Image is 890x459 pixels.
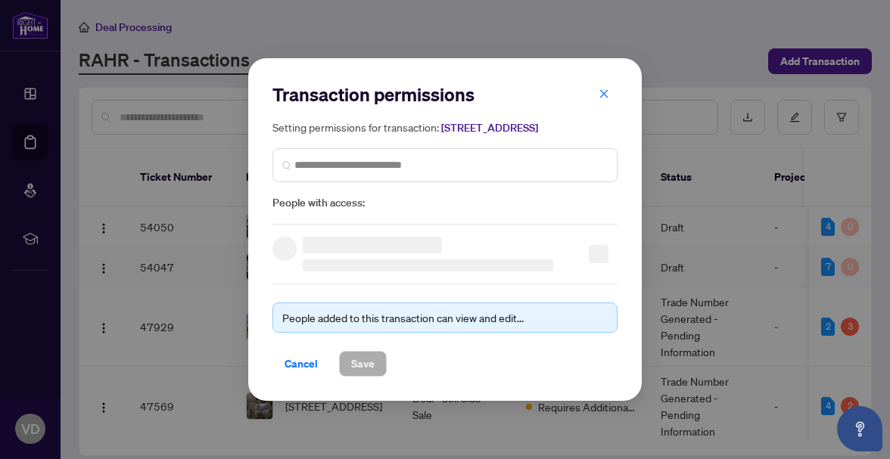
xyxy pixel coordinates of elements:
[599,88,609,99] span: close
[272,82,618,107] h2: Transaction permissions
[282,160,291,169] img: search_icon
[272,194,618,212] span: People with access:
[441,121,538,135] span: [STREET_ADDRESS]
[339,351,387,377] button: Save
[837,406,882,451] button: Open asap
[272,351,330,377] button: Cancel
[285,352,318,376] span: Cancel
[272,119,618,136] h5: Setting permissions for transaction:
[282,309,608,326] div: People added to this transaction can view and edit...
